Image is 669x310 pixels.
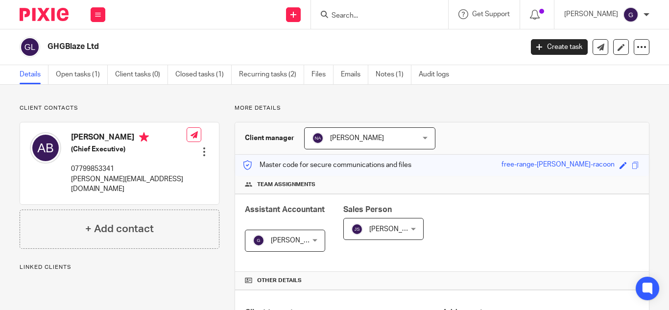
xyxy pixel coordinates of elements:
[20,65,48,84] a: Details
[502,160,615,171] div: free-range-[PERSON_NAME]-racoon
[85,221,154,237] h4: + Add contact
[564,9,618,19] p: [PERSON_NAME]
[623,7,639,23] img: svg%3E
[472,11,510,18] span: Get Support
[245,133,294,143] h3: Client manager
[71,144,187,154] h5: (Chief Executive)
[20,8,69,21] img: Pixie
[20,263,219,271] p: Linked clients
[257,277,302,285] span: Other details
[331,12,419,21] input: Search
[330,135,384,142] span: [PERSON_NAME]
[351,223,363,235] img: svg%3E
[531,39,588,55] a: Create task
[419,65,456,84] a: Audit logs
[239,65,304,84] a: Recurring tasks (2)
[30,132,61,164] img: svg%3E
[139,132,149,142] i: Primary
[242,160,411,170] p: Master code for secure communications and files
[312,132,324,144] img: svg%3E
[115,65,168,84] a: Client tasks (0)
[343,206,392,214] span: Sales Person
[311,65,334,84] a: Files
[369,226,423,233] span: [PERSON_NAME]
[257,181,315,189] span: Team assignments
[20,37,40,57] img: svg%3E
[376,65,411,84] a: Notes (1)
[245,206,325,214] span: Assistant Accountant
[71,174,187,194] p: [PERSON_NAME][EMAIL_ADDRESS][DOMAIN_NAME]
[48,42,423,52] h2: GHGBlaze Ltd
[175,65,232,84] a: Closed tasks (1)
[71,164,187,174] p: 07799853341
[271,237,325,244] span: [PERSON_NAME]
[71,132,187,144] h4: [PERSON_NAME]
[20,104,219,112] p: Client contacts
[56,65,108,84] a: Open tasks (1)
[235,104,649,112] p: More details
[341,65,368,84] a: Emails
[253,235,264,246] img: svg%3E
